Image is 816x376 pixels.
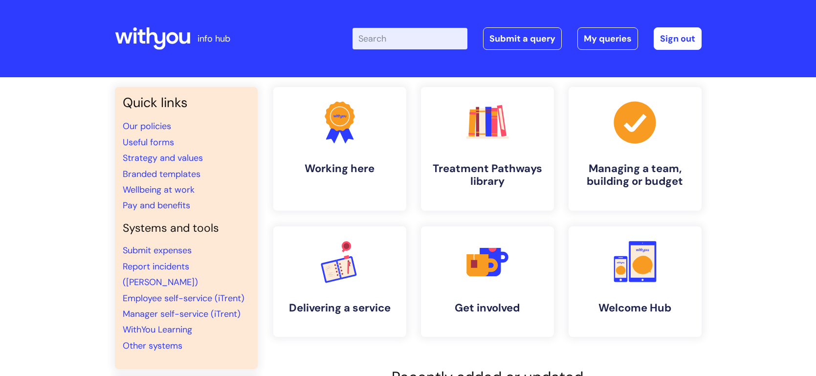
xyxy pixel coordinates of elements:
[123,324,192,335] a: WithYou Learning
[123,308,241,320] a: Manager self-service (iTrent)
[429,162,546,188] h4: Treatment Pathways library
[273,87,406,211] a: Working here
[123,152,203,164] a: Strategy and values
[273,226,406,337] a: Delivering a service
[421,226,554,337] a: Get involved
[353,27,702,50] div: | -
[123,221,250,235] h4: Systems and tools
[123,340,182,352] a: Other systems
[123,168,200,180] a: Branded templates
[429,302,546,314] h4: Get involved
[123,292,244,304] a: Employee self-service (iTrent)
[198,31,230,46] p: info hub
[353,28,467,49] input: Search
[577,27,638,50] a: My queries
[654,27,702,50] a: Sign out
[123,136,174,148] a: Useful forms
[569,87,702,211] a: Managing a team, building or budget
[123,120,171,132] a: Our policies
[281,162,398,175] h4: Working here
[483,27,562,50] a: Submit a query
[123,95,250,111] h3: Quick links
[576,302,694,314] h4: Welcome Hub
[569,226,702,337] a: Welcome Hub
[123,261,198,288] a: Report incidents ([PERSON_NAME])
[123,184,195,196] a: Wellbeing at work
[421,87,554,211] a: Treatment Pathways library
[576,162,694,188] h4: Managing a team, building or budget
[123,244,192,256] a: Submit expenses
[123,199,190,211] a: Pay and benefits
[281,302,398,314] h4: Delivering a service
